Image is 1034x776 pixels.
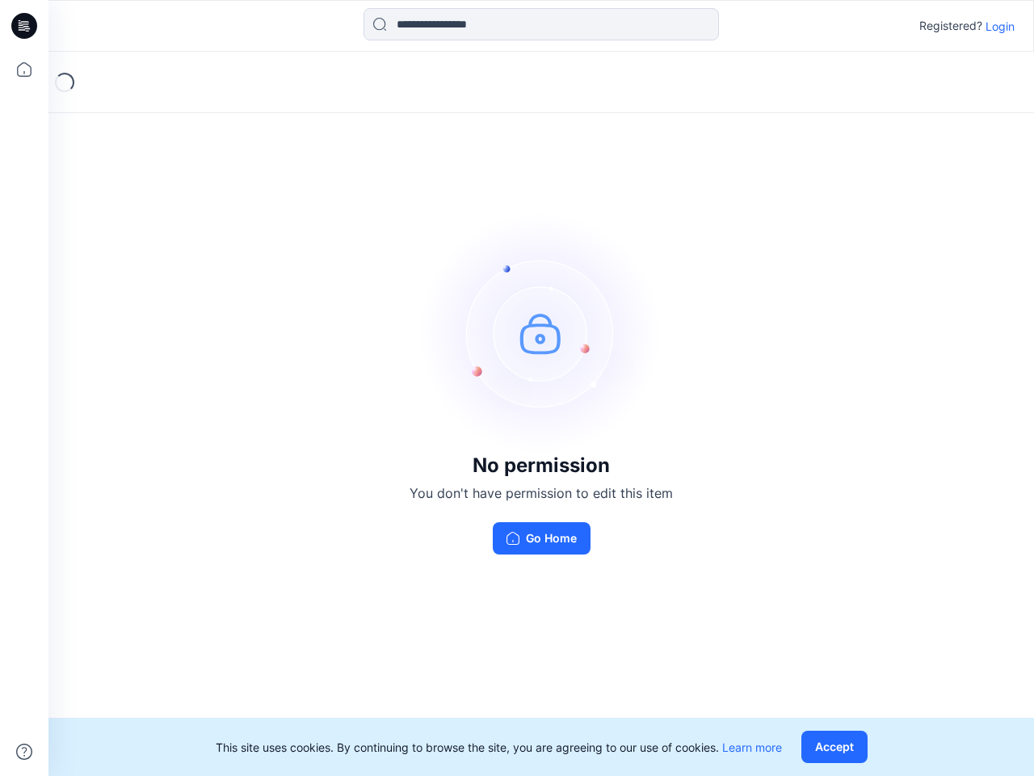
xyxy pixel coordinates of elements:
[801,731,868,763] button: Accept
[493,522,591,555] button: Go Home
[420,212,662,454] img: no-perm.svg
[216,739,782,756] p: This site uses cookies. By continuing to browse the site, you are agreeing to our use of cookies.
[410,483,673,503] p: You don't have permission to edit this item
[410,454,673,477] h3: No permission
[722,740,782,754] a: Learn more
[919,16,982,36] p: Registered?
[986,18,1015,35] p: Login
